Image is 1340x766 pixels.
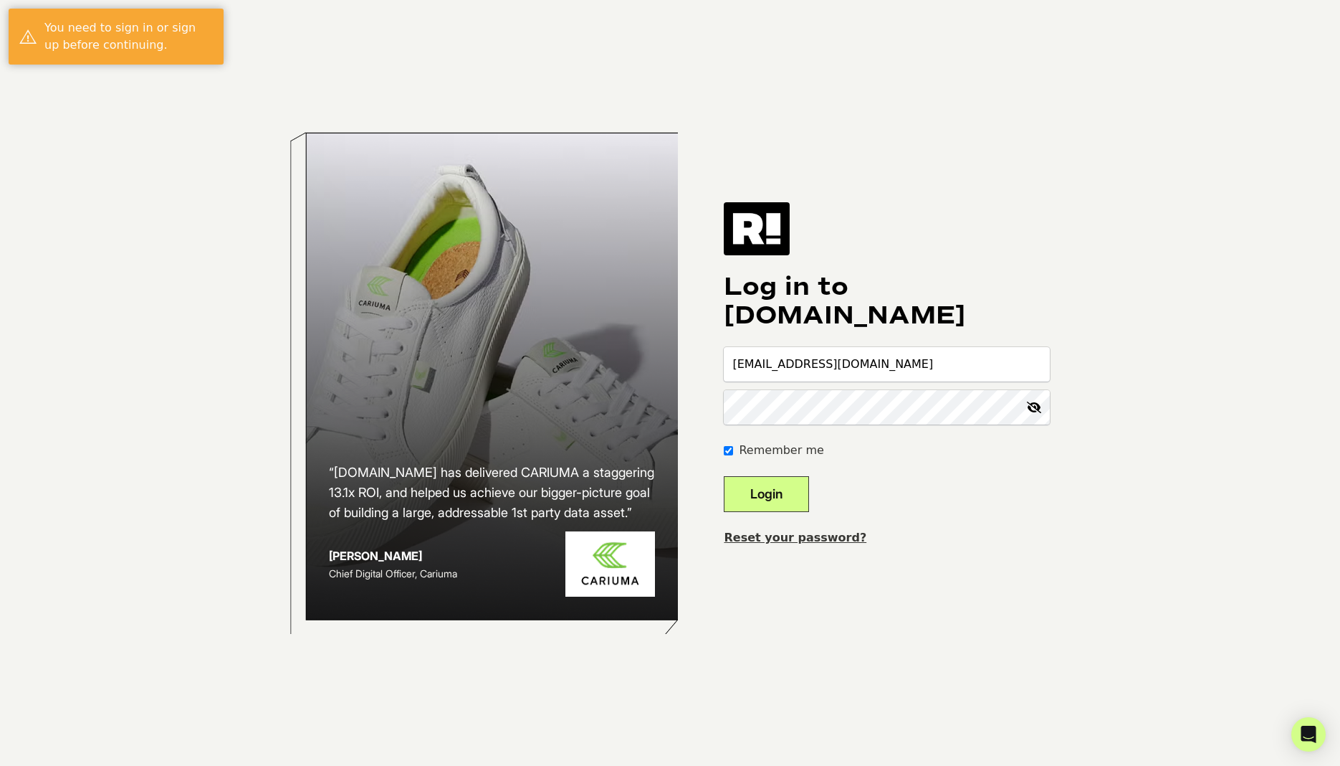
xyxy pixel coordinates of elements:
img: Cariuma [565,531,655,597]
div: You need to sign in or sign up before continuing. [44,19,213,54]
a: Reset your password? [724,531,866,544]
h1: Log in to [DOMAIN_NAME] [724,273,1050,330]
img: Retention.com [724,202,790,255]
keeper-lock: Open Keeper Popup [1024,364,1041,382]
h2: “[DOMAIN_NAME] has delivered CARIUMA a staggering 13.1x ROI, and helped us achieve our bigger-pic... [329,463,656,523]
div: Open Intercom Messenger [1291,717,1326,752]
button: Login [724,476,809,512]
input: Email [724,347,1050,382]
strong: [PERSON_NAME] [329,549,422,563]
label: Remember me [739,442,823,459]
span: Chief Digital Officer, Cariuma [329,567,457,580]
